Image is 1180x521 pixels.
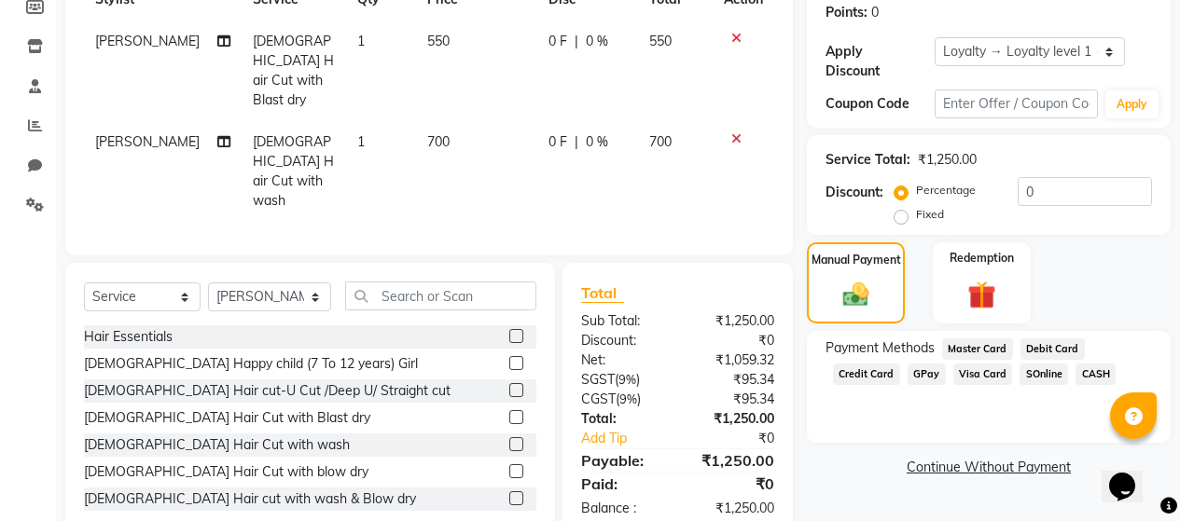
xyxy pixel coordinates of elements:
div: Net: [567,350,678,370]
div: ₹1,250.00 [918,150,977,170]
img: _cash.svg [835,280,878,309]
span: 0 % [586,32,608,51]
span: SGST [581,371,615,388]
span: 550 [649,33,672,49]
div: ₹95.34 [677,390,788,409]
span: 9% [619,391,637,406]
span: GPay [908,363,946,385]
span: 0 F [548,32,567,51]
span: CASH [1076,363,1116,385]
div: Discount: [826,183,883,202]
span: Visa Card [953,363,1013,385]
span: Total [581,283,624,303]
div: [DEMOGRAPHIC_DATA] Hair Cut with wash [84,435,350,455]
input: Enter Offer / Coupon Code [935,89,1098,118]
div: ₹1,250.00 [677,449,788,472]
label: Manual Payment [812,252,901,268]
div: Payable: [567,449,678,472]
span: 700 [427,133,450,150]
span: CGST [581,391,616,407]
span: 0 % [586,132,608,152]
iframe: chat widget [1102,446,1161,502]
div: ₹0 [696,429,788,448]
span: Debit Card [1020,338,1085,360]
div: Balance : [567,499,678,518]
div: 0 [871,3,879,22]
span: Credit Card [833,363,900,385]
div: Discount: [567,331,678,350]
span: SOnline [1020,363,1068,385]
div: [DEMOGRAPHIC_DATA] Happy child (7 To 12 years) Girl [84,354,418,374]
span: 0 F [548,132,567,152]
div: [DEMOGRAPHIC_DATA] Hair Cut with blow dry [84,462,368,482]
button: Apply [1105,90,1159,118]
div: ₹95.34 [677,370,788,390]
div: ( ) [567,370,678,390]
img: _gift.svg [959,278,1005,312]
span: Master Card [942,338,1013,360]
div: ₹0 [677,331,788,350]
div: [DEMOGRAPHIC_DATA] Hair cut with wash & Blow dry [84,489,416,509]
div: ₹1,250.00 [677,499,788,518]
span: [DEMOGRAPHIC_DATA] Hair Cut with wash [253,133,334,209]
div: Total: [567,409,678,429]
div: Sub Total: [567,311,678,331]
input: Search or Scan [345,281,536,310]
a: Continue Without Payment [811,458,1167,477]
span: [PERSON_NAME] [95,133,200,150]
div: Hair Essentials [84,327,173,347]
span: 550 [427,33,450,49]
span: 1 [357,133,365,150]
div: ₹1,250.00 [677,409,788,429]
span: 1 [357,33,365,49]
div: Service Total: [826,150,910,170]
label: Percentage [916,182,976,199]
div: Paid: [567,473,678,495]
div: ₹0 [677,473,788,495]
div: Apply Discount [826,42,935,81]
label: Redemption [950,250,1014,267]
div: ( ) [567,390,678,409]
div: [DEMOGRAPHIC_DATA] Hair Cut with Blast dry [84,408,370,428]
div: ₹1,250.00 [677,311,788,331]
span: [DEMOGRAPHIC_DATA] Hair Cut with Blast dry [253,33,334,108]
span: | [575,32,578,51]
div: ₹1,059.32 [677,350,788,370]
span: 700 [649,133,672,150]
div: [DEMOGRAPHIC_DATA] Hair cut-U Cut /Deep U/ Straight cut [84,381,451,401]
div: Points: [826,3,868,22]
label: Fixed [916,206,944,223]
span: [PERSON_NAME] [95,33,200,49]
div: Coupon Code [826,94,935,114]
a: Add Tip [567,429,696,448]
span: Payment Methods [826,338,935,358]
span: 9% [618,372,636,387]
span: | [575,132,578,152]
